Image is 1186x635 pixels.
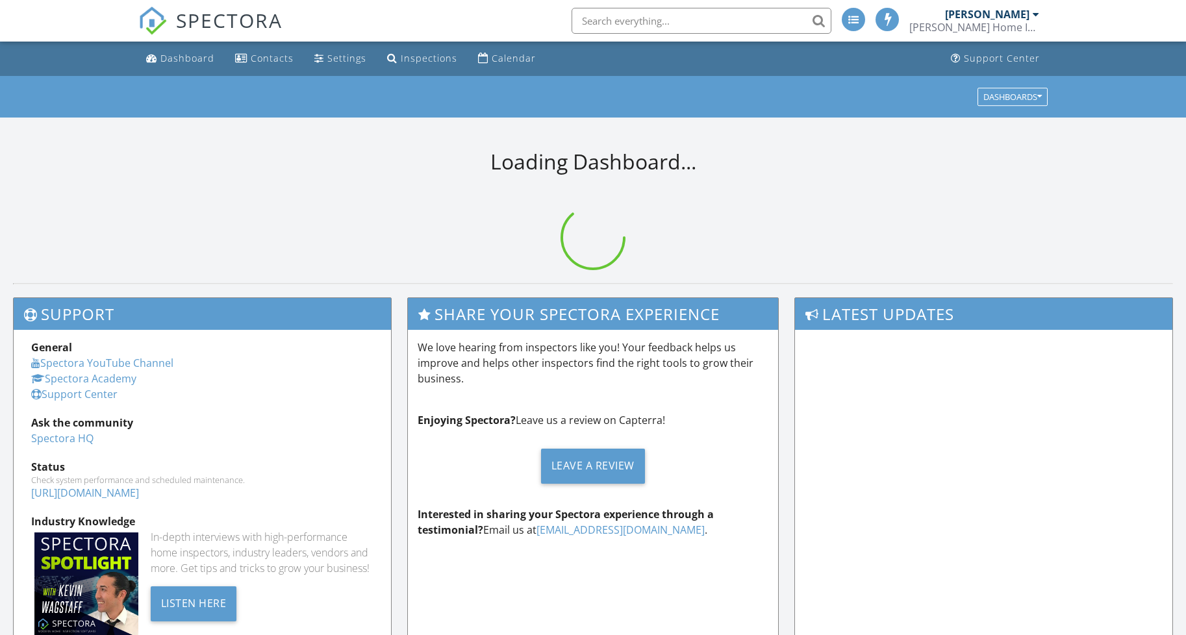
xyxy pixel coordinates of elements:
[418,506,768,538] p: Email us at .
[418,413,516,427] strong: Enjoying Spectora?
[418,438,768,493] a: Leave a Review
[418,507,714,537] strong: Interested in sharing your Spectora experience through a testimonial?
[382,47,462,71] a: Inspections
[151,586,237,621] div: Listen Here
[138,6,167,35] img: The Best Home Inspection Software - Spectora
[492,52,536,64] div: Calendar
[309,47,372,71] a: Settings
[978,88,1048,106] button: Dashboards
[536,523,705,537] a: [EMAIL_ADDRESS][DOMAIN_NAME]
[31,387,118,401] a: Support Center
[31,431,94,445] a: Spectora HQ
[418,412,768,428] p: Leave us a review on Capterra!
[945,8,1029,21] div: [PERSON_NAME]
[151,529,374,576] div: In-depth interviews with high-performance home inspectors, industry leaders, vendors and more. Ge...
[327,52,366,64] div: Settings
[473,47,541,71] a: Calendar
[31,356,173,370] a: Spectora YouTube Channel
[401,52,457,64] div: Inspections
[31,486,139,500] a: [URL][DOMAIN_NAME]
[31,514,373,529] div: Industry Knowledge
[251,52,294,64] div: Contacts
[572,8,831,34] input: Search everything...
[408,298,777,330] h3: Share Your Spectora Experience
[31,340,72,355] strong: General
[31,415,373,430] div: Ask the community
[160,52,214,64] div: Dashboard
[141,47,220,71] a: Dashboard
[418,340,768,386] p: We love hearing from inspectors like you! Your feedback helps us improve and helps other inspecto...
[31,371,136,386] a: Spectora Academy
[795,298,1172,330] h3: Latest Updates
[176,6,283,34] span: SPECTORA
[909,21,1039,34] div: Cooper Home Inspections, LLC
[230,47,299,71] a: Contacts
[964,52,1040,64] div: Support Center
[151,595,237,610] a: Listen Here
[983,92,1042,101] div: Dashboards
[138,18,283,45] a: SPECTORA
[31,459,373,475] div: Status
[14,298,391,330] h3: Support
[946,47,1045,71] a: Support Center
[31,475,373,485] div: Check system performance and scheduled maintenance.
[541,449,645,484] div: Leave a Review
